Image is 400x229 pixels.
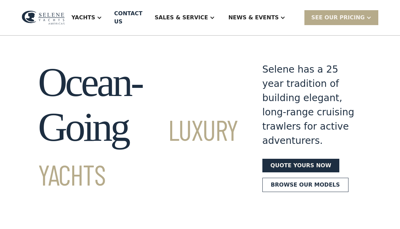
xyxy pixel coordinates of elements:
div: Sales & Service [148,4,221,31]
div: News & EVENTS [228,14,279,22]
div: SEE Our Pricing [304,10,378,25]
a: Quote yours now [262,159,339,172]
div: News & EVENTS [222,4,293,31]
div: SEE Our Pricing [311,14,365,22]
div: Sales & Service [155,14,208,22]
h1: Ocean-Going [38,60,238,194]
a: Browse our models [262,178,348,192]
div: Selene has a 25 year tradition of building elegant, long-range cruising trawlers for active adven... [262,62,362,148]
div: Yachts [65,4,109,31]
span: Luxury Yachts [38,112,238,191]
div: Contact US [114,9,142,26]
div: Yachts [72,14,95,22]
img: logo [22,11,65,24]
